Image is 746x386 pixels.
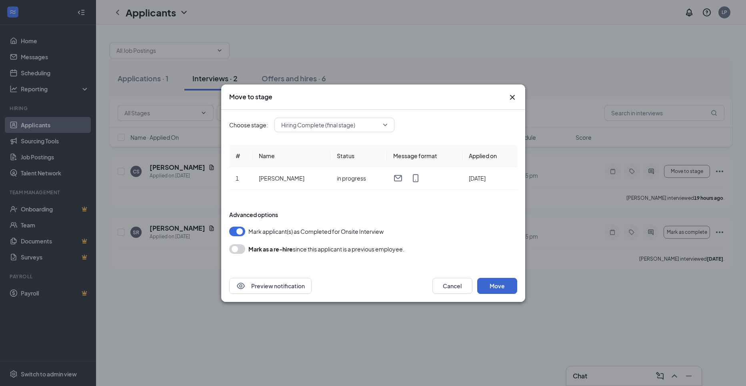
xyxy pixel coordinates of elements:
th: Status [330,145,386,167]
div: since this applicant is a previous employee. [248,244,404,254]
h3: Move to stage [229,92,272,101]
button: Move [477,278,517,294]
span: Hiring Complete (final stage) [281,119,355,131]
th: # [229,145,253,167]
svg: MobileSms [411,173,420,183]
svg: Cross [508,92,517,102]
th: Applied on [462,145,517,167]
svg: Email [393,173,403,183]
span: Mark applicant(s) as Completed for Onsite Interview [248,227,384,236]
button: EyePreview notification [229,278,312,294]
button: Close [508,92,517,102]
td: [PERSON_NAME] [252,167,330,190]
div: Advanced options [229,211,517,219]
td: in progress [330,167,386,190]
svg: Eye [236,281,246,291]
button: Cancel [432,278,472,294]
th: Name [252,145,330,167]
b: Mark as a re-hire [248,245,293,253]
span: Choose stage: [229,121,268,129]
th: Message format [387,145,463,167]
span: 1 [236,175,239,182]
td: [DATE] [462,167,517,190]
